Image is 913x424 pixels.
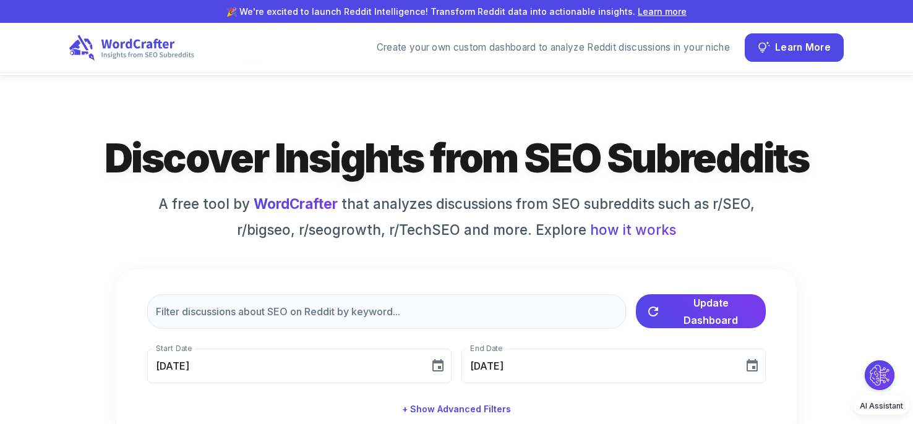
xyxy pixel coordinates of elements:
[147,349,421,383] input: MM/DD/YYYY
[254,195,338,212] a: WordCrafter
[590,219,676,240] span: how it works
[638,6,687,17] a: Learn more
[426,354,450,378] button: Choose date, selected date is Jul 17, 2025
[636,294,766,328] button: Update Dashboard
[147,193,766,240] h6: A free tool by that analyzes discussions from SEO subreddits such as r/SEO, r/bigseo, r/seogrowth...
[860,401,903,410] span: AI Assistant
[397,398,516,421] button: + Show Advanced Filters
[20,5,893,18] p: 🎉 We're excited to launch Reddit Intelligence! Transform Reddit data into actionable insights.
[666,294,756,329] span: Update Dashboard
[156,343,192,354] label: Start Date
[745,33,844,62] button: Learn More
[470,343,502,354] label: End Date
[377,41,730,55] div: Create your own custom dashboard to analyze Reddit discussions in your niche
[461,349,735,383] input: MM/DD/YYYY
[740,354,765,378] button: Choose date, selected date is Aug 16, 2025
[775,40,831,56] span: Learn More
[147,294,626,329] input: Filter discussions about SEO on Reddit by keyword...
[69,132,844,184] h1: Discover Insights from SEO Subreddits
